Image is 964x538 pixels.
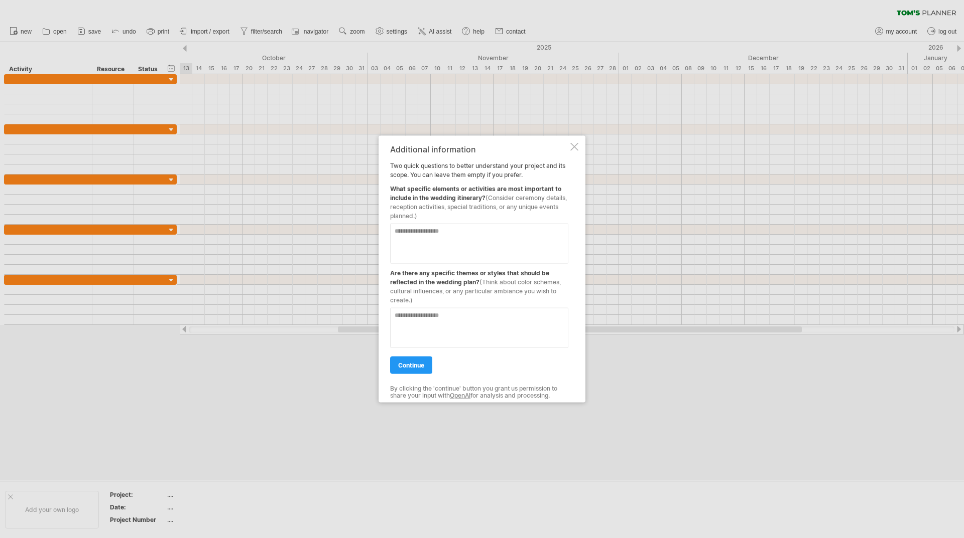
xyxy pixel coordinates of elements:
[398,361,424,369] span: continue
[390,263,568,304] div: Are there any specific themes or styles that should be reflected in the wedding plan?
[390,194,567,219] span: (Consider ceremony details, reception activities, special traditions, or any unique events planned.)
[390,179,568,220] div: What specific elements or activities are most important to include in the wedding itinerary?
[390,144,568,394] div: Two quick questions to better understand your project and its scope. You can leave them empty if ...
[390,144,568,153] div: Additional information
[390,385,568,399] div: By clicking the 'continue' button you grant us permission to share your input with for analysis a...
[390,278,561,303] span: (Think about color schemes, cultural influences, or any particular ambiance you wish to create.)
[390,356,432,374] a: continue
[450,392,470,399] a: OpenAI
